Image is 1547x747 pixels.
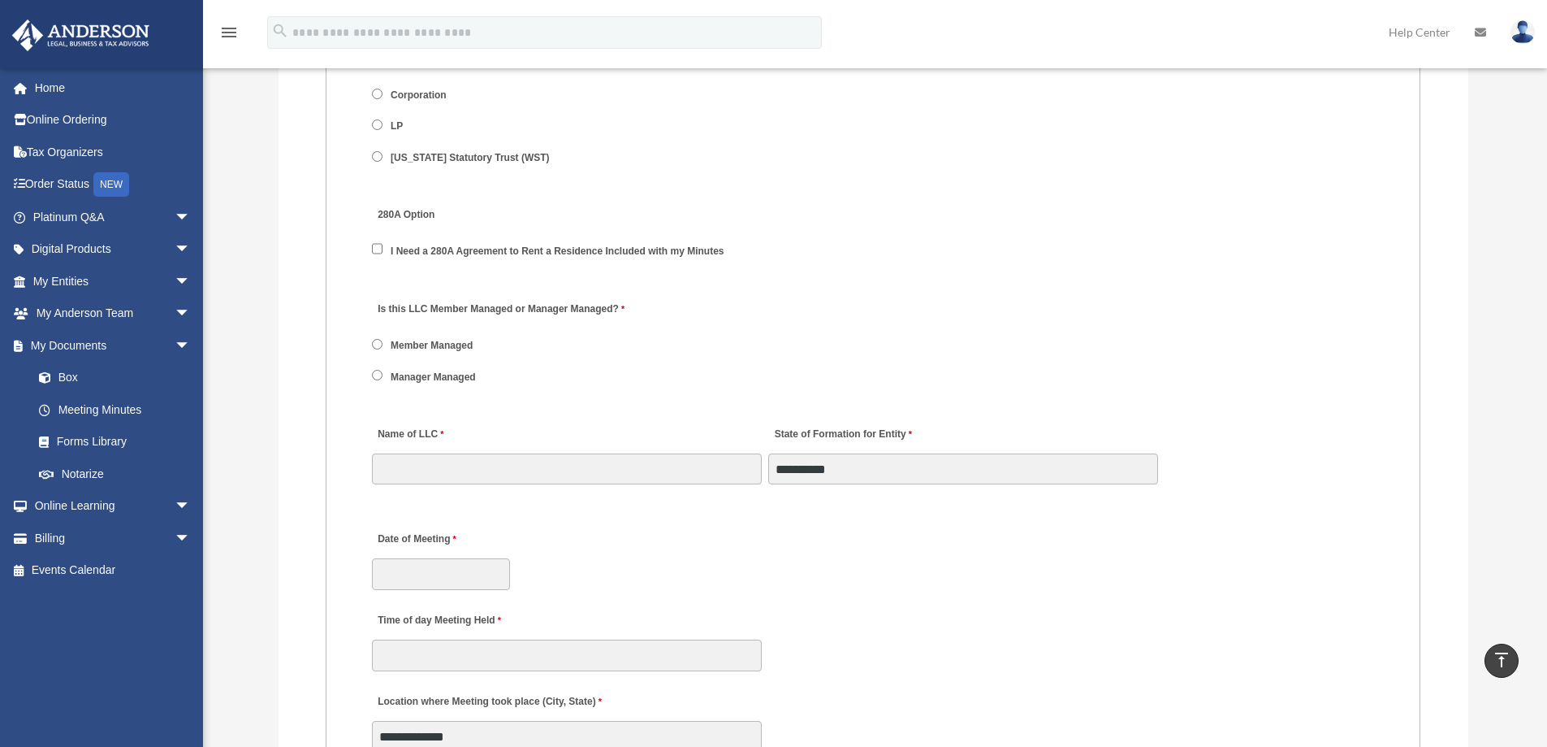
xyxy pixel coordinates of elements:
span: arrow_drop_down [175,201,207,234]
span: arrow_drop_down [175,522,207,555]
a: vertical_align_top [1484,644,1519,678]
a: Forms Library [23,426,215,458]
label: Is this LLC Member Managed or Manager Managed? [372,298,629,320]
a: menu [219,28,239,42]
a: My Entitiesarrow_drop_down [11,265,215,297]
a: Online Learningarrow_drop_down [11,490,215,523]
a: Meeting Minutes [23,393,207,426]
span: arrow_drop_down [175,297,207,331]
a: Notarize [23,458,215,490]
a: Box [23,362,215,394]
label: State of Formation for Entity [768,424,915,446]
a: My Documentsarrow_drop_down [11,329,215,362]
span: arrow_drop_down [175,490,207,523]
i: search [271,22,289,40]
label: I Need a 280A Agreement to Rent a Residence Included with my Minutes [386,245,730,259]
label: LP [386,119,409,134]
a: Events Calendar [11,554,215,587]
a: Platinum Q&Aarrow_drop_down [11,201,215,233]
a: My Anderson Teamarrow_drop_down [11,297,215,330]
label: 280A Option [372,205,526,227]
span: arrow_drop_down [175,233,207,267]
a: Order StatusNEW [11,168,215,202]
a: Billingarrow_drop_down [11,522,215,554]
a: Home [11,72,215,104]
a: Digital Productsarrow_drop_down [11,233,215,266]
div: NEW [93,172,129,197]
label: Member Managed [386,339,479,354]
a: Online Ordering [11,104,215,137]
span: arrow_drop_down [175,329,207,363]
label: Location where Meeting took place (City, State) [372,692,606,714]
label: Date of Meeting [372,529,526,551]
span: arrow_drop_down [175,265,207,298]
label: Manager Managed [386,370,482,384]
label: Time of day Meeting Held [372,610,526,632]
label: Name of LLC [372,424,447,446]
a: Tax Organizers [11,136,215,168]
i: menu [219,23,239,42]
img: Anderson Advisors Platinum Portal [7,20,154,51]
label: Corporation [386,89,452,103]
img: User Pic [1510,20,1535,44]
i: vertical_align_top [1492,650,1511,670]
label: [US_STATE] Statutory Trust (WST) [386,150,555,165]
